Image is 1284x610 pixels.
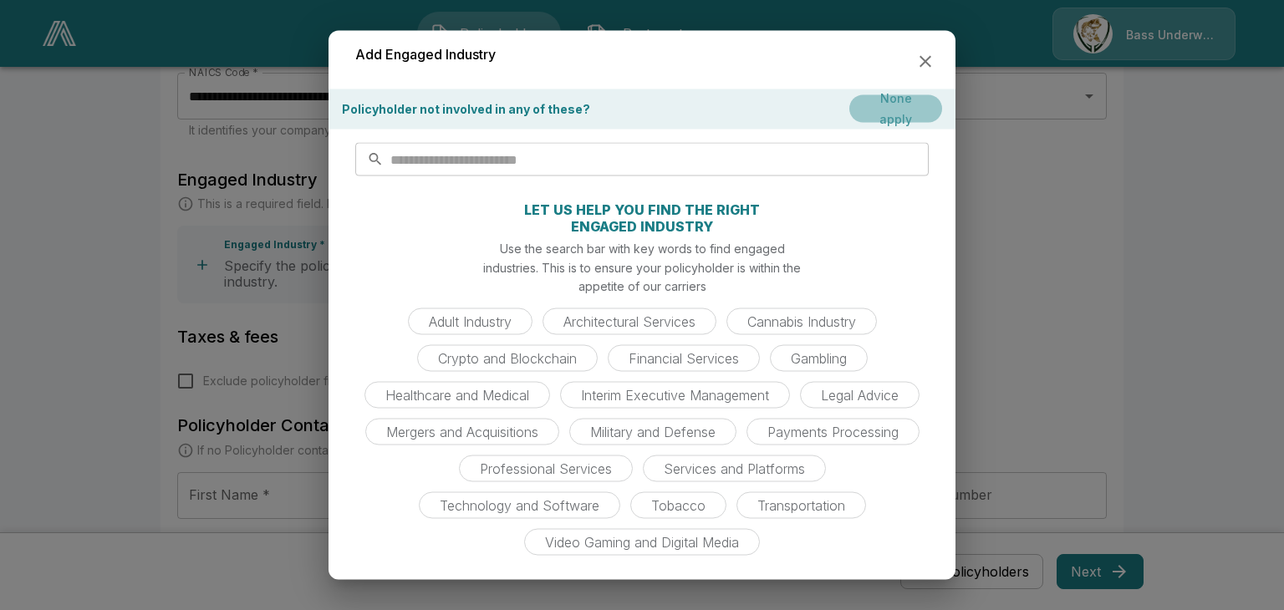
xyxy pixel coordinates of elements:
[580,424,726,440] span: Military and Defense
[746,419,920,445] div: Payments Processing
[430,497,609,514] span: Technology and Software
[770,345,868,372] div: Gambling
[543,308,716,335] div: Architectural Services
[375,387,539,404] span: Healthcare and Medical
[747,497,855,514] span: Transportation
[578,277,706,295] p: appetite of our carriers
[417,345,598,372] div: Crypto and Blockchain
[654,460,815,477] span: Services and Platforms
[737,313,866,330] span: Cannabis Industry
[619,350,749,367] span: Financial Services
[630,492,726,519] div: Tobacco
[342,100,590,118] p: Policyholder not involved in any of these?
[419,313,522,330] span: Adult Industry
[571,387,779,404] span: Interim Executive Management
[365,419,559,445] div: Mergers and Acquisitions
[524,529,760,556] div: Video Gaming and Digital Media
[757,424,909,440] span: Payments Processing
[419,492,620,519] div: Technology and Software
[408,308,532,335] div: Adult Industry
[800,382,920,409] div: Legal Advice
[849,95,942,123] button: None apply
[560,382,790,409] div: Interim Executive Management
[364,382,550,409] div: Healthcare and Medical
[428,350,587,367] span: Crypto and Blockchain
[569,419,736,445] div: Military and Defense
[524,203,760,216] p: LET US HELP YOU FIND THE RIGHT
[459,455,633,482] div: Professional Services
[736,492,866,519] div: Transportation
[643,455,826,482] div: Services and Platforms
[641,497,716,514] span: Tobacco
[726,308,877,335] div: Cannabis Industry
[571,220,713,233] p: ENGAGED INDUSTRY
[781,350,857,367] span: Gambling
[553,313,706,330] span: Architectural Services
[500,240,785,257] p: Use the search bar with key words to find engaged
[535,534,749,551] span: Video Gaming and Digital Media
[483,258,801,276] p: industries. This is to ensure your policyholder is within the
[355,44,496,66] h6: Add Engaged Industry
[811,387,909,404] span: Legal Advice
[608,345,760,372] div: Financial Services
[470,460,622,477] span: Professional Services
[376,424,548,440] span: Mergers and Acquisitions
